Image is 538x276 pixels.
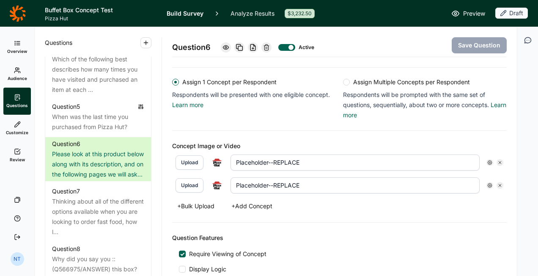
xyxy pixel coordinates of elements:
span: Review [10,157,25,163]
a: Preview [451,8,485,19]
div: Remove [497,159,503,166]
div: Delete [261,42,272,52]
span: Require Viewing of Concept [186,250,266,258]
button: Upload [176,178,203,193]
div: Which of the following best describes how many times you have visited and purchased an item at ea... [52,54,144,95]
div: Question 8 [52,244,80,254]
span: Questions [6,102,28,108]
a: Question5When was the last time you purchased from Pizza Hut? [45,100,151,134]
h1: Buffet Box Concept Test [45,5,156,15]
a: Question7Thinking about all of the different options available when you are looking to order fast... [45,185,151,239]
a: Review [3,142,31,169]
button: Upload [176,155,203,170]
input: Concept Name... [231,177,480,193]
span: Assign 1 Concept per Respondent [179,78,277,86]
div: Settings [486,182,493,189]
a: Questions [3,88,31,115]
div: Remove [497,182,503,189]
a: Customize [3,115,31,142]
span: Questions [45,38,72,48]
a: Learn more [172,101,203,108]
span: Customize [6,130,28,135]
img: k2hyfsb0szkbfrakalfk.png [210,179,224,192]
div: Question 7 [52,186,80,196]
a: Question4Which of the following best describes how many times you have visited and purchased an i... [45,42,151,97]
div: Concept Image or Video [172,141,507,151]
a: Overview [3,33,31,61]
div: Please look at this product below along with its description, and on the following pages we will ... [52,149,144,179]
div: $3,232.50 [285,9,315,18]
input: Concept Name... [231,155,480,171]
img: ioipgf6fat01dkgqsh8y.png [210,156,224,169]
span: Question 6 [172,41,211,53]
button: Draft [495,8,528,19]
div: Question 5 [52,102,80,112]
button: +Bulk Upload [172,200,220,212]
p: Respondents will be prompted with the same set of questions, sequentially, about two or more conc... [343,90,507,120]
button: Save Question [452,37,507,53]
span: Display Logic [189,265,226,273]
div: Question 6 [52,139,80,149]
span: Preview [463,8,485,19]
span: Overview [7,48,27,54]
button: +Add Concept [226,200,277,212]
div: Active [299,44,312,51]
a: Question6Please look at this product below along with its description, and on the following pages... [45,137,151,181]
div: Question Features [172,233,507,243]
div: NT [11,252,24,266]
a: Audience [3,61,31,88]
span: Audience [8,75,27,81]
div: Thinking about all of the different options available when you are looking to order fast food, ho... [52,196,144,237]
span: Assign Multiple Concepts per Respondent [350,78,470,86]
p: Respondents will be presented with one eligible concept. [172,90,336,110]
span: Pizza Hut [45,15,156,22]
div: Settings [486,159,493,166]
div: When was the last time you purchased from Pizza Hut? [52,112,144,132]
